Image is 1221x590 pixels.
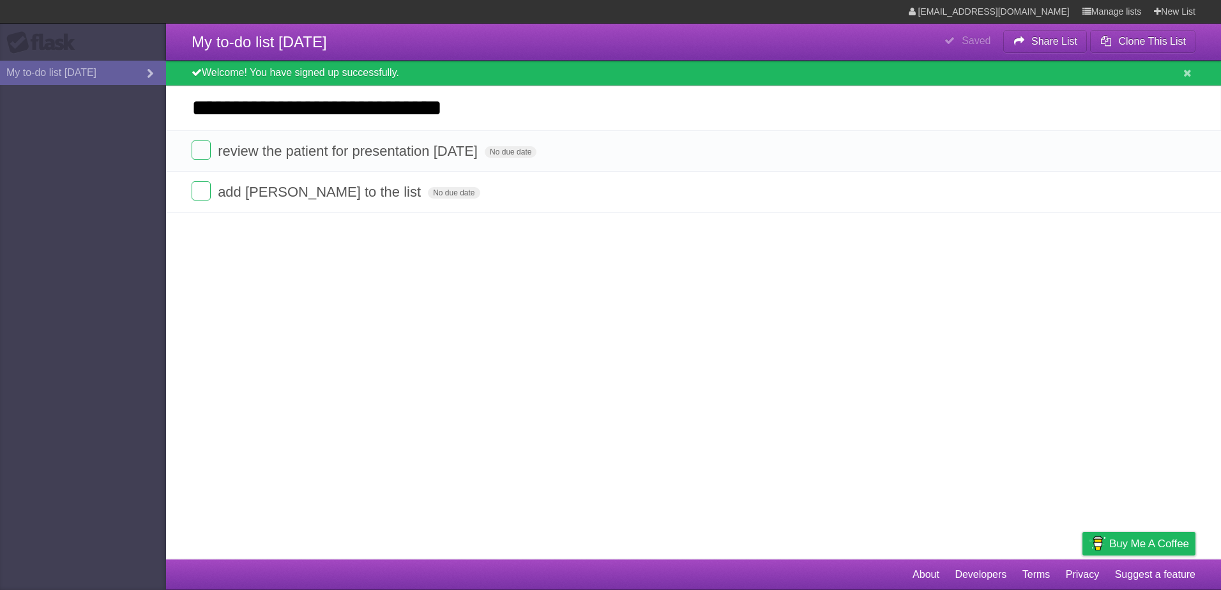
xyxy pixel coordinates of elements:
a: Terms [1022,563,1050,587]
span: My to-do list [DATE] [192,33,327,50]
a: About [913,563,939,587]
button: Share List [1003,30,1088,53]
span: review the patient for presentation [DATE] [218,143,481,159]
label: Done [192,181,211,200]
span: add [PERSON_NAME] to the list [218,184,424,200]
a: Suggest a feature [1115,563,1195,587]
b: Clone This List [1118,36,1186,47]
span: Buy me a coffee [1109,533,1189,555]
label: Done [192,140,211,160]
a: Buy me a coffee [1082,532,1195,556]
div: Welcome! You have signed up successfully. [166,61,1221,86]
a: Privacy [1066,563,1099,587]
b: Share List [1031,36,1077,47]
span: No due date [428,187,480,199]
span: No due date [485,146,536,158]
div: Flask [6,31,83,54]
a: Developers [955,563,1006,587]
button: Clone This List [1090,30,1195,53]
img: Buy me a coffee [1089,533,1106,554]
b: Saved [962,35,990,46]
